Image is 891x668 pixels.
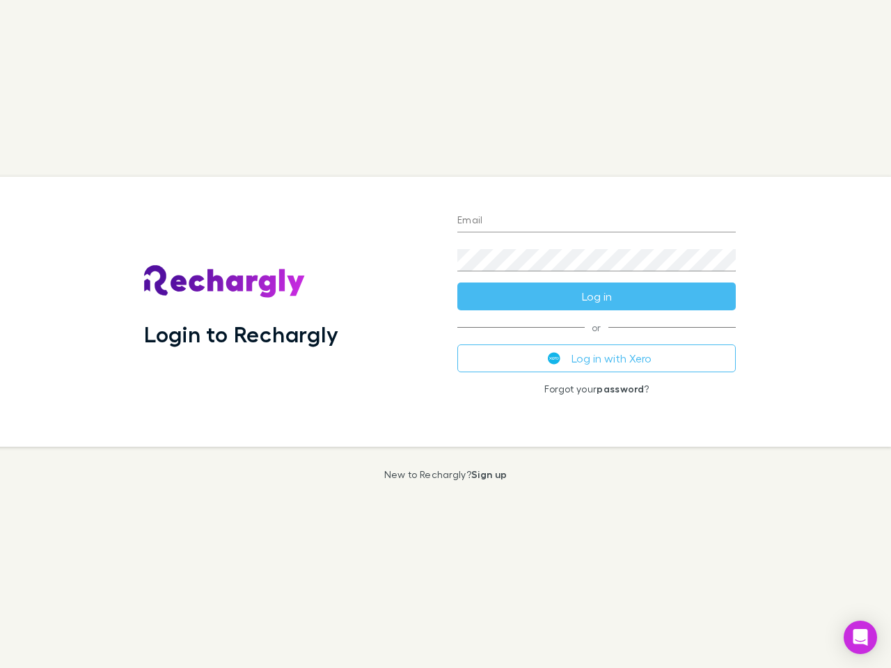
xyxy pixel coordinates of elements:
img: Xero's logo [548,352,560,365]
h1: Login to Rechargly [144,321,338,347]
div: Open Intercom Messenger [844,621,877,654]
p: Forgot your ? [457,383,736,395]
button: Log in with Xero [457,344,736,372]
a: Sign up [471,468,507,480]
p: New to Rechargly? [384,469,507,480]
button: Log in [457,283,736,310]
img: Rechargly's Logo [144,265,306,299]
span: or [457,327,736,328]
a: password [597,383,644,395]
